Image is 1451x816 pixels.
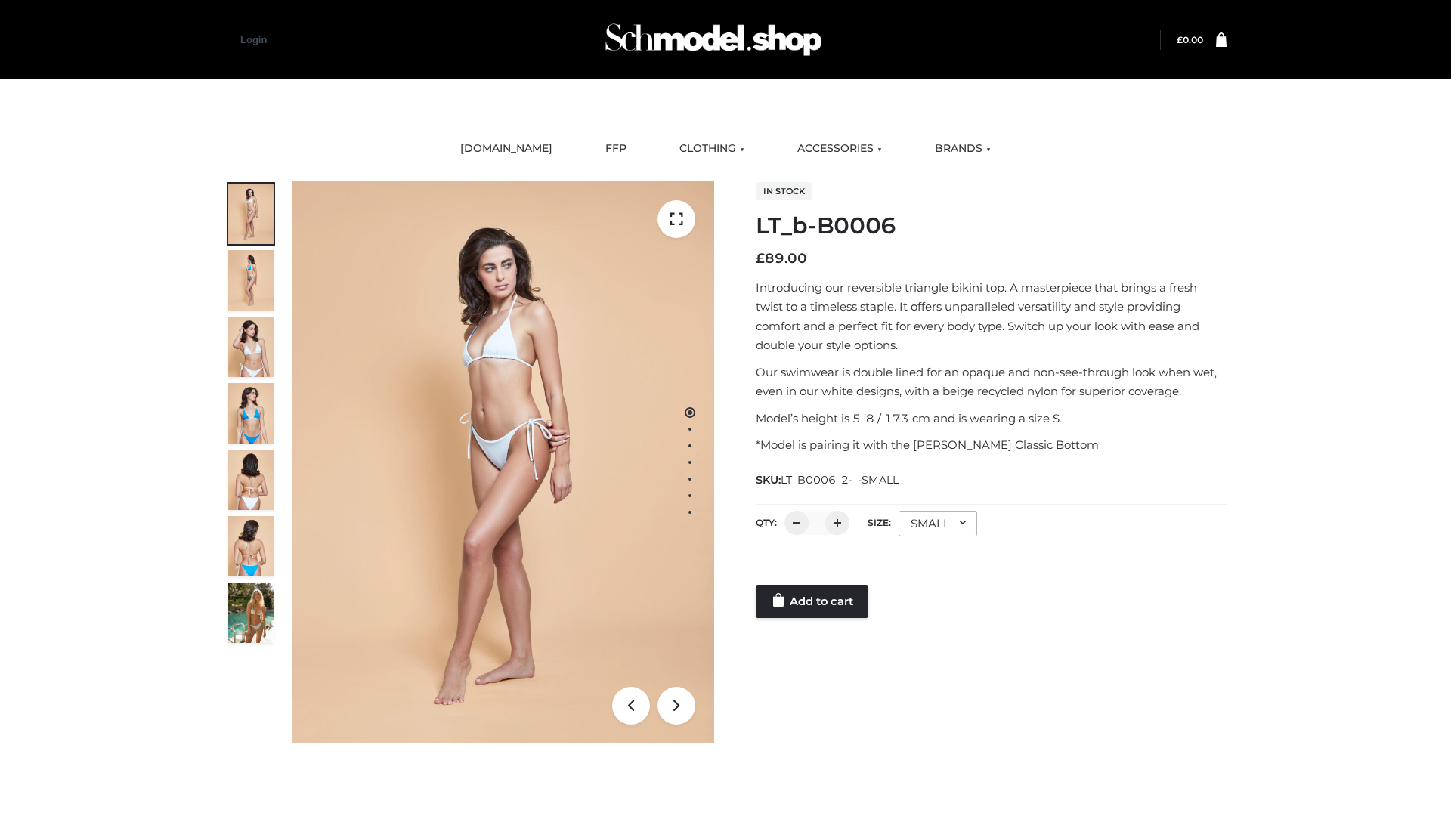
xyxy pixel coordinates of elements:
[1177,34,1203,45] bdi: 0.00
[756,363,1227,401] p: Our swimwear is double lined for an opaque and non-see-through look when wet, even in our white d...
[756,585,868,618] a: Add to cart
[600,10,827,70] img: Schmodel Admin 964
[228,317,274,377] img: ArielClassicBikiniTop_CloudNine_AzureSky_OW114ECO_3-scaled.jpg
[228,450,274,510] img: ArielClassicBikiniTop_CloudNine_AzureSky_OW114ECO_7-scaled.jpg
[756,250,807,267] bdi: 89.00
[899,511,977,536] div: SMALL
[228,583,274,643] img: Arieltop_CloudNine_AzureSky2.jpg
[756,435,1227,455] p: *Model is pairing it with the [PERSON_NAME] Classic Bottom
[756,250,765,267] span: £
[924,132,1002,165] a: BRANDS
[668,132,756,165] a: CLOTHING
[240,34,267,45] a: Login
[594,132,638,165] a: FFP
[756,517,777,528] label: QTY:
[756,182,812,200] span: In stock
[1177,34,1183,45] span: £
[228,250,274,311] img: ArielClassicBikiniTop_CloudNine_AzureSky_OW114ECO_2-scaled.jpg
[1177,34,1203,45] a: £0.00
[781,473,899,487] span: LT_B0006_2-_-SMALL
[756,471,900,489] span: SKU:
[228,184,274,244] img: ArielClassicBikiniTop_CloudNine_AzureSky_OW114ECO_1-scaled.jpg
[292,181,714,743] img: ArielClassicBikiniTop_CloudNine_AzureSky_OW114ECO_1
[786,132,893,165] a: ACCESSORIES
[868,517,891,528] label: Size:
[449,132,564,165] a: [DOMAIN_NAME]
[228,383,274,444] img: ArielClassicBikiniTop_CloudNine_AzureSky_OW114ECO_4-scaled.jpg
[756,212,1227,240] h1: LT_b-B0006
[228,516,274,576] img: ArielClassicBikiniTop_CloudNine_AzureSky_OW114ECO_8-scaled.jpg
[756,278,1227,355] p: Introducing our reversible triangle bikini top. A masterpiece that brings a fresh twist to a time...
[756,409,1227,428] p: Model’s height is 5 ‘8 / 173 cm and is wearing a size S.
